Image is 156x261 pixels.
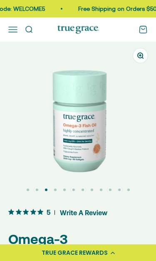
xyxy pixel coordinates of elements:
div: TRUE GRACE REWARDS [42,249,108,257]
span: 5 [47,207,50,216]
span: Write A Review [60,206,107,219]
button: 5 out 5 stars rating in total 11 reviews. Jump to reviews. [8,206,107,219]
